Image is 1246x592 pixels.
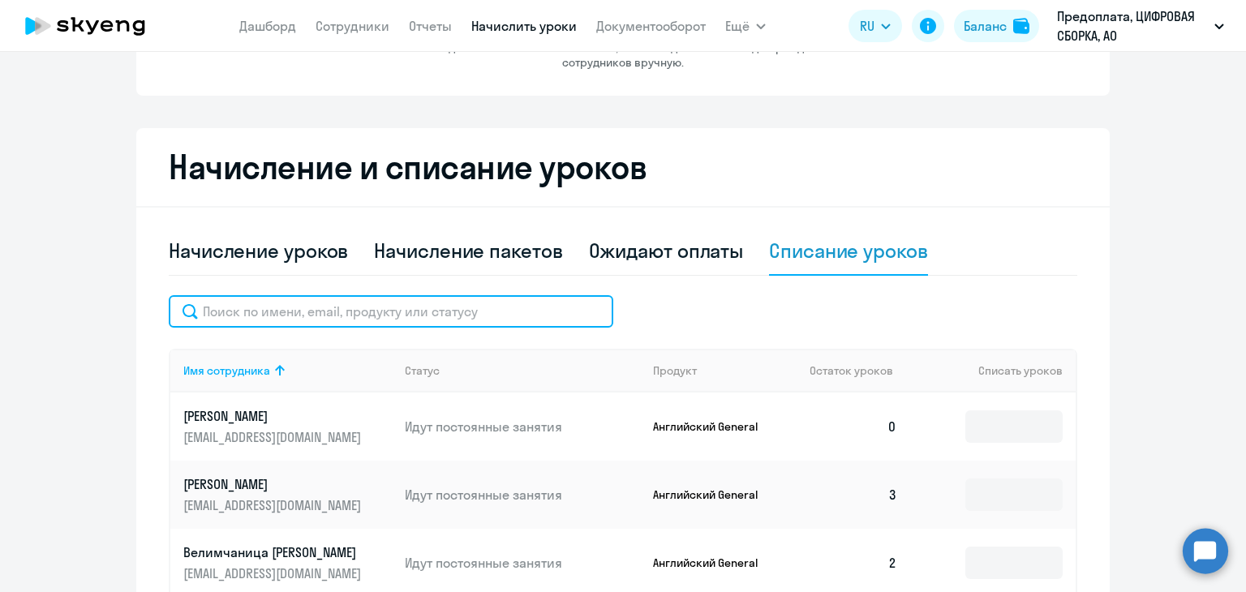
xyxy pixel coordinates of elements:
img: balance [1013,18,1029,34]
div: Начисление уроков [169,238,348,264]
span: Остаток уроков [810,363,893,378]
div: Продукт [653,363,697,378]
td: 3 [797,461,910,529]
p: Английский General [653,419,775,434]
a: Документооборот [596,18,706,34]
p: Английский General [653,556,775,570]
a: [PERSON_NAME][EMAIL_ADDRESS][DOMAIN_NAME] [183,475,392,514]
div: Статус [405,363,440,378]
div: Имя сотрудника [183,363,392,378]
button: Балансbalance [954,10,1039,42]
p: Английский General [653,487,775,502]
div: Ожидают оплаты [589,238,744,264]
div: Статус [405,363,640,378]
p: Велимчаница [PERSON_NAME] [183,543,365,561]
h2: Начисление и списание уроков [169,148,1077,187]
button: Ещё [725,10,766,42]
td: 0 [797,393,910,461]
th: Списать уроков [910,349,1076,393]
span: Ещё [725,16,750,36]
a: Сотрудники [316,18,389,34]
p: Предоплата, ЦИФРОВАЯ СБОРКА, АО [1057,6,1208,45]
p: [EMAIL_ADDRESS][DOMAIN_NAME] [183,564,365,582]
p: [EMAIL_ADDRESS][DOMAIN_NAME] [183,496,365,514]
p: Идут постоянные занятия [405,486,640,504]
p: Идут постоянные занятия [405,418,640,435]
p: [PERSON_NAME] [183,407,365,425]
a: [PERSON_NAME][EMAIL_ADDRESS][DOMAIN_NAME] [183,407,392,446]
span: RU [860,16,874,36]
p: [EMAIL_ADDRESS][DOMAIN_NAME] [183,428,365,446]
div: Остаток уроков [810,363,910,378]
a: Дашборд [239,18,296,34]
p: Создайте шаблон автоначислений, чтобы не делать это каждый раз для сотрудников вручную. [396,41,850,70]
button: RU [849,10,902,42]
input: Поиск по имени, email, продукту или статусу [169,295,613,328]
p: [PERSON_NAME] [183,475,365,493]
div: Продукт [653,363,797,378]
a: Начислить уроки [471,18,577,34]
div: Списание уроков [769,238,928,264]
div: Баланс [964,16,1007,36]
p: Идут постоянные занятия [405,554,640,572]
a: Отчеты [409,18,452,34]
div: Имя сотрудника [183,363,270,378]
button: Предоплата, ЦИФРОВАЯ СБОРКА, АО [1049,6,1232,45]
a: Велимчаница [PERSON_NAME][EMAIL_ADDRESS][DOMAIN_NAME] [183,543,392,582]
div: Начисление пакетов [374,238,562,264]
